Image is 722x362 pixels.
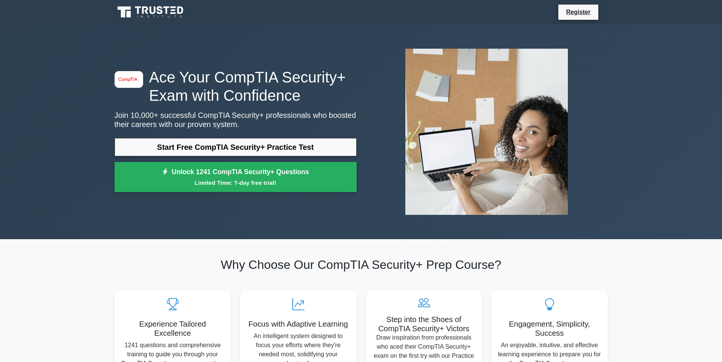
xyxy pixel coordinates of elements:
[372,315,476,333] h5: Step into the Shoes of CompTIA Security+ Victors
[115,162,357,192] a: Unlock 1241 CompTIA Security+ QuestionsLimited Time: 7-day free trial!
[124,178,347,187] small: Limited Time: 7-day free trial!
[497,319,602,338] h5: Engagement, Simplicity, Success
[115,257,608,272] h2: Why Choose Our CompTIA Security+ Prep Course?
[246,319,351,329] h5: Focus with Adaptive Learning
[115,111,357,129] p: Join 10,000+ successful CompTIA Security+ professionals who boosted their careers with our proven...
[121,319,225,338] h5: Experience Tailored Excellence
[115,68,357,105] h1: Ace Your CompTIA Security+ Exam with Confidence
[115,138,357,156] a: Start Free CompTIA Security+ Practice Test
[561,7,595,17] a: Register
